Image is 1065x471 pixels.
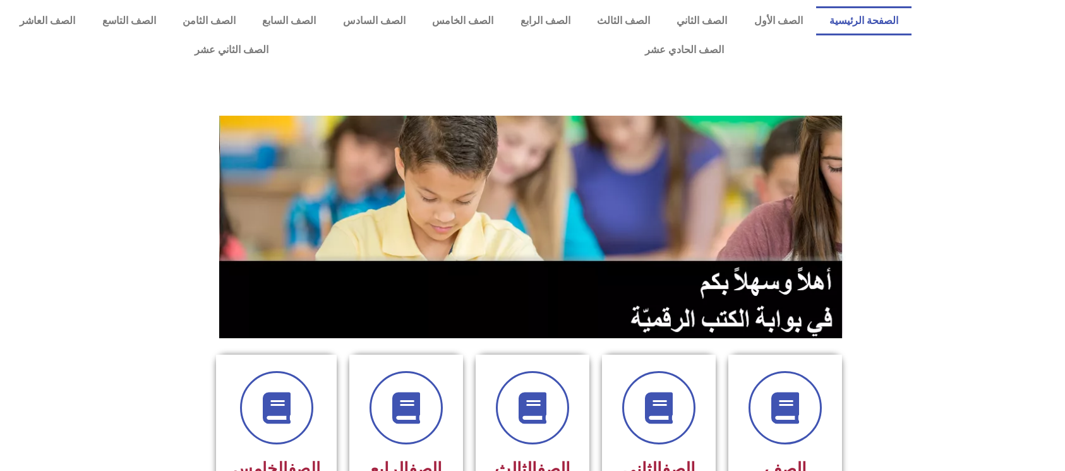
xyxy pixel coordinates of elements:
[6,35,457,64] a: الصف الثاني عشر
[419,6,507,35] a: الصف الخامس
[88,6,169,35] a: الصف التاسع
[584,6,663,35] a: الصف الثالث
[169,6,249,35] a: الصف الثامن
[6,6,88,35] a: الصف العاشر
[330,6,419,35] a: الصف السادس
[457,35,912,64] a: الصف الحادي عشر
[507,6,583,35] a: الصف الرابع
[663,6,740,35] a: الصف الثاني
[816,6,912,35] a: الصفحة الرئيسية
[249,6,329,35] a: الصف السابع
[741,6,816,35] a: الصف الأول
